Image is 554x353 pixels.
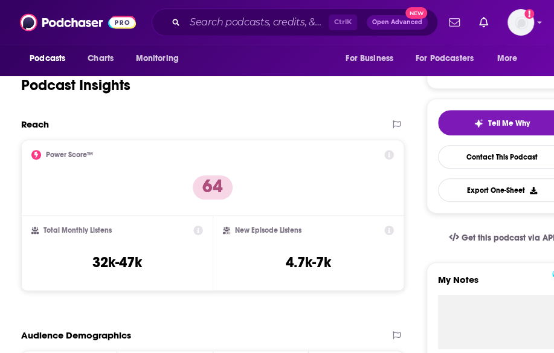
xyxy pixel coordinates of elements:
[372,19,422,25] span: Open Advanced
[235,226,301,235] h2: New Episode Listens
[488,118,530,128] span: Tell Me Why
[444,12,465,33] a: Show notifications dropdown
[88,50,114,67] span: Charts
[346,50,393,67] span: For Business
[507,9,534,36] span: Logged in as LBPublicity2
[507,9,534,36] img: User Profile
[507,9,534,36] button: Show profile menu
[92,253,142,271] h3: 32k-47k
[337,47,408,70] button: open menu
[367,15,428,30] button: Open AdvancedNew
[193,175,233,199] p: 64
[43,226,112,235] h2: Total Monthly Listens
[497,50,518,67] span: More
[286,253,331,271] h3: 4.7k-7k
[46,151,93,159] h2: Power Score™
[21,47,81,70] button: open menu
[127,47,194,70] button: open menu
[474,12,493,33] a: Show notifications dropdown
[416,50,474,67] span: For Podcasters
[329,15,357,30] span: Ctrl K
[135,50,178,67] span: Monitoring
[185,13,329,32] input: Search podcasts, credits, & more...
[524,9,534,19] svg: Add a profile image
[408,47,491,70] button: open menu
[21,329,131,341] h2: Audience Demographics
[474,118,483,128] img: tell me why sparkle
[80,47,121,70] a: Charts
[405,7,427,19] span: New
[489,47,533,70] button: open menu
[21,76,130,94] h1: Podcast Insights
[30,50,65,67] span: Podcasts
[152,8,438,36] div: Search podcasts, credits, & more...
[21,118,49,130] h2: Reach
[20,11,136,34] img: Podchaser - Follow, Share and Rate Podcasts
